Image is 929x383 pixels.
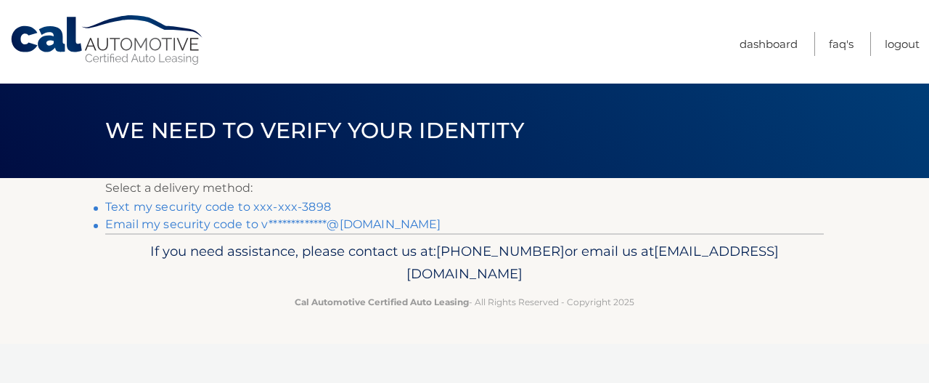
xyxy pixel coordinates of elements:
[105,178,824,198] p: Select a delivery method:
[436,243,565,259] span: [PHONE_NUMBER]
[105,117,524,144] span: We need to verify your identity
[740,32,798,56] a: Dashboard
[105,200,331,214] a: Text my security code to xxx-xxx-3898
[115,240,814,286] p: If you need assistance, please contact us at: or email us at
[295,297,469,307] strong: Cal Automotive Certified Auto Leasing
[115,294,814,310] p: - All Rights Reserved - Copyright 2025
[9,15,205,66] a: Cal Automotive
[829,32,854,56] a: FAQ's
[885,32,920,56] a: Logout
